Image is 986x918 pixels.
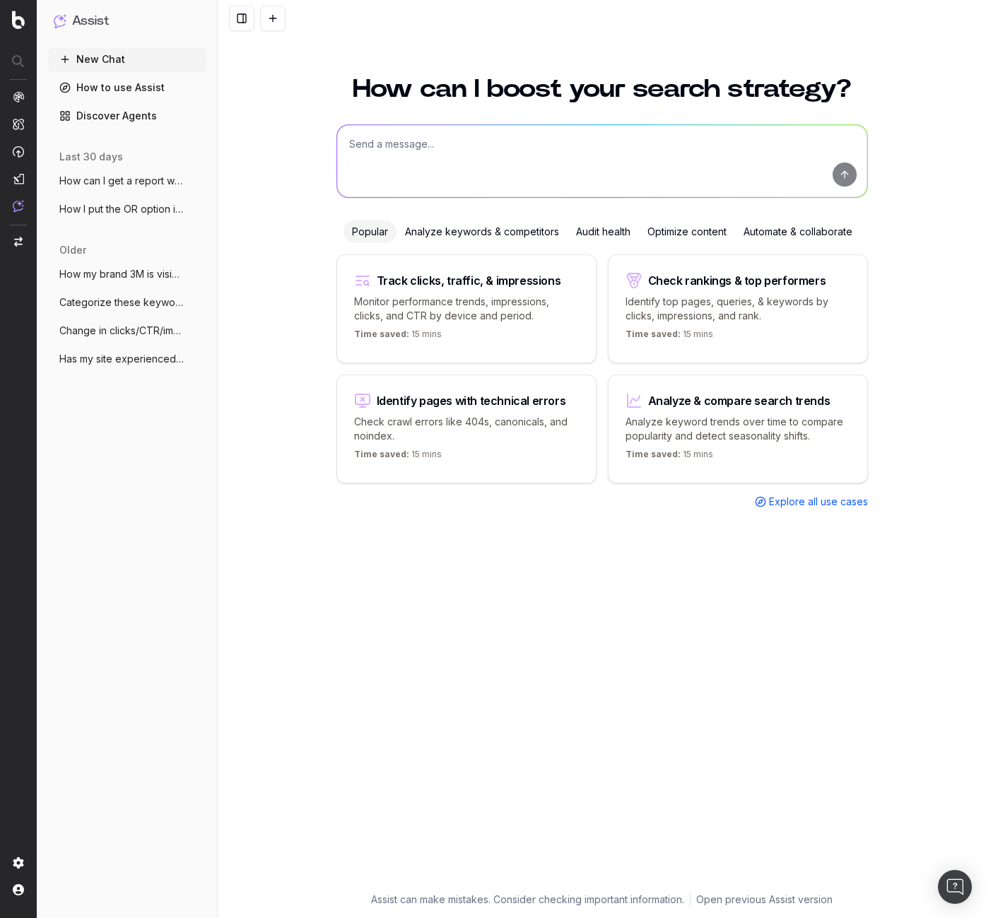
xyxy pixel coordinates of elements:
span: How I put the OR option in the filters? [59,202,184,216]
div: Identify pages with technical errors [377,395,566,406]
img: Assist [13,200,24,212]
p: 15 mins [354,329,442,346]
img: Setting [13,857,24,869]
p: Analyze keyword trends over time to compare popularity and detect seasonality shifts. [626,415,850,443]
span: Has my site experienced a performance dr [59,352,184,366]
img: Switch project [14,237,23,247]
p: Monitor performance trends, impressions, clicks, and CTR by device and period. [354,295,579,323]
p: Identify top pages, queries, & keywords by clicks, impressions, and rank. [626,295,850,323]
div: Automate & collaborate [735,220,861,243]
img: Activation [13,146,24,158]
img: Intelligence [13,118,24,130]
span: How can I get a report with the correct [59,174,184,188]
span: Explore all use cases [769,495,868,509]
img: My account [13,884,24,895]
span: Categorize these keywords for my content [59,295,184,310]
p: Assist can make mistakes. Consider checking important information. [371,893,684,907]
div: Audit health [568,220,639,243]
button: Categorize these keywords for my content [48,291,206,314]
div: Check rankings & top performers [648,275,826,286]
span: Time saved: [626,329,681,339]
div: Optimize content [639,220,735,243]
button: Has my site experienced a performance dr [48,348,206,370]
span: Time saved: [354,449,409,459]
div: Analyze & compare search trends [648,395,831,406]
span: How my brand 3M is visibile for AI bots? [59,267,184,281]
a: Discover Agents [48,105,206,127]
button: New Chat [48,48,206,71]
div: Open Intercom Messenger [938,870,972,904]
a: Open previous Assist version [696,893,833,907]
button: How my brand 3M is visibile for AI bots? [48,263,206,286]
img: Analytics [13,91,24,102]
span: older [59,243,86,257]
img: Botify logo [12,11,25,29]
p: 15 mins [626,329,713,346]
a: How to use Assist [48,76,206,99]
h1: How can I boost your search strategy? [336,76,868,102]
div: Analyze keywords & competitors [397,220,568,243]
p: 15 mins [626,449,713,466]
h1: Assist [72,11,109,31]
span: Time saved: [626,449,681,459]
span: Time saved: [354,329,409,339]
button: Change in clicks/CTR/impressions over la [48,319,206,342]
button: How I put the OR option in the filters? [48,198,206,220]
p: 15 mins [354,449,442,466]
button: How can I get a report with the correct [48,170,206,192]
img: Studio [13,173,24,184]
div: Track clicks, traffic, & impressions [377,275,561,286]
button: Assist [54,11,201,31]
img: Assist [54,14,66,28]
span: Change in clicks/CTR/impressions over la [59,324,184,338]
a: Explore all use cases [755,495,868,509]
p: Check crawl errors like 404s, canonicals, and noindex. [354,415,579,443]
span: last 30 days [59,150,123,164]
div: Popular [344,220,397,243]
